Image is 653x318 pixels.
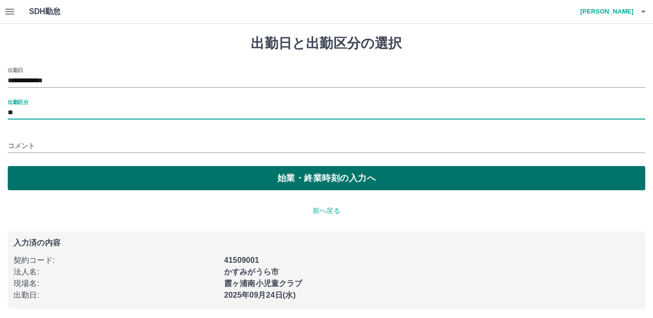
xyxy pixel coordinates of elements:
b: 霞ヶ浦南小児童クラブ [224,279,303,288]
b: 2025年09月24日(水) [224,291,296,299]
p: 前へ戻る [8,206,645,216]
label: 出勤日 [8,66,23,74]
p: 法人名 : [14,266,218,278]
b: かすみがうら市 [224,268,279,276]
p: 現場名 : [14,278,218,289]
p: 契約コード : [14,255,218,266]
p: 出勤日 : [14,289,218,301]
h1: 出勤日と出勤区分の選択 [8,35,645,52]
p: 入力済の内容 [14,239,639,247]
button: 始業・終業時刻の入力へ [8,166,645,190]
label: 出勤区分 [8,98,28,106]
b: 41509001 [224,256,259,264]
